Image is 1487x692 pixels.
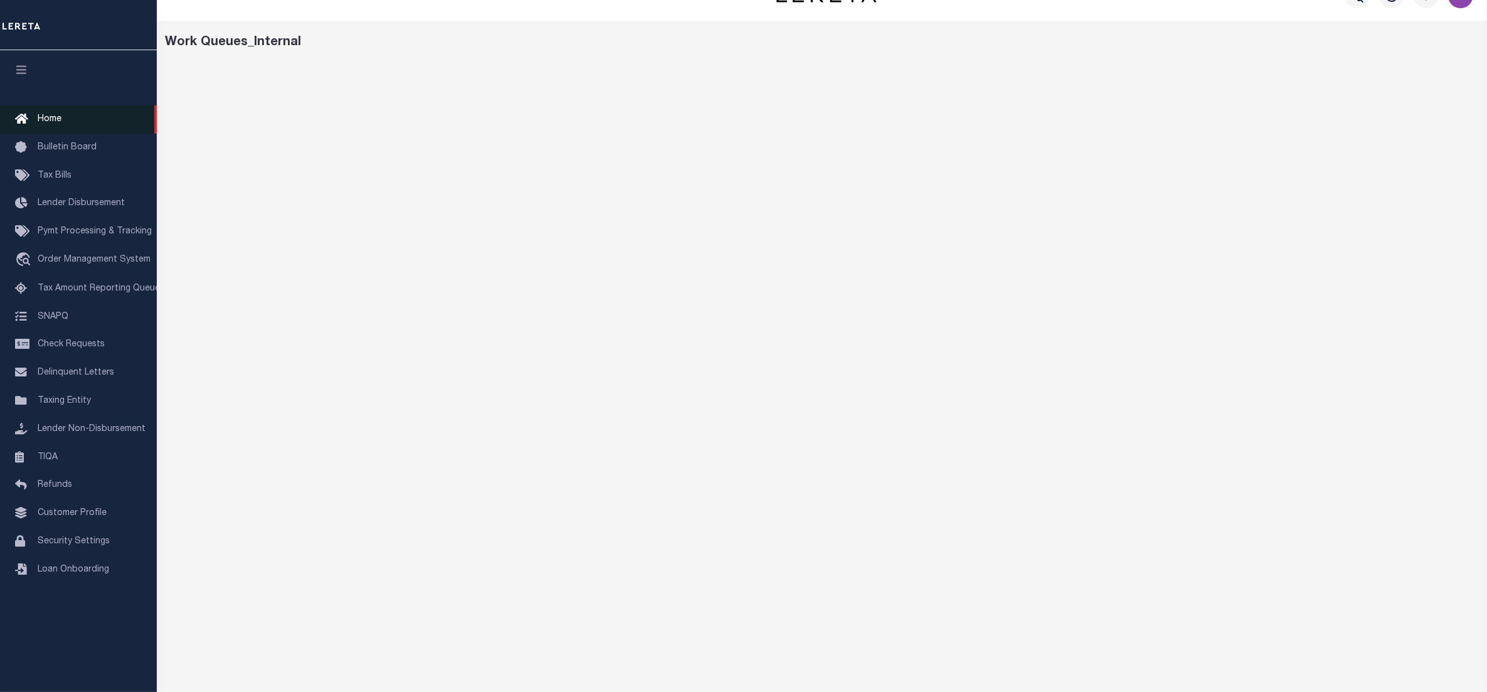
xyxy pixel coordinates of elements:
[38,227,152,236] span: Pymt Processing & Tracking
[38,452,58,461] span: TIQA
[38,340,105,349] span: Check Requests
[38,368,114,377] span: Delinquent Letters
[38,565,109,574] span: Loan Onboarding
[38,481,72,489] span: Refunds
[38,171,71,180] span: Tax Bills
[38,509,107,518] span: Customer Profile
[38,255,151,264] span: Order Management System
[38,397,91,405] span: Taxing Entity
[38,537,110,546] span: Security Settings
[38,284,160,293] span: Tax Amount Reporting Queue
[166,33,1479,52] div: Work Queues_Internal
[38,312,68,321] span: SNAPQ
[38,425,146,434] span: Lender Non-Disbursement
[15,252,35,269] i: travel_explore
[38,143,97,152] span: Bulletin Board
[38,199,125,208] span: Lender Disbursement
[38,115,61,124] span: Home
